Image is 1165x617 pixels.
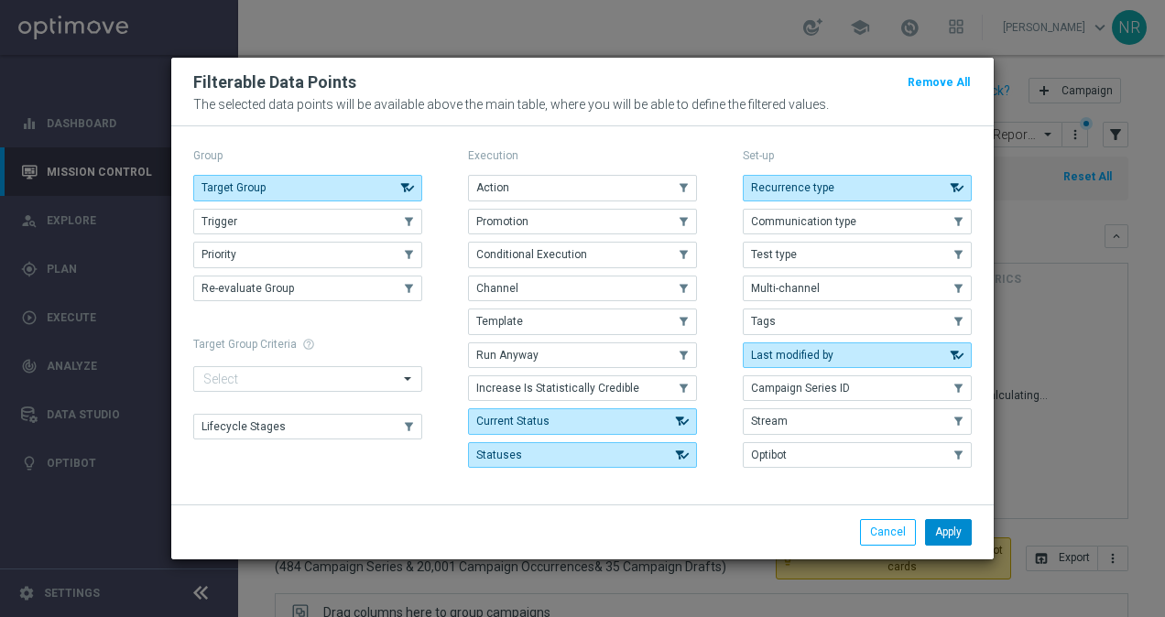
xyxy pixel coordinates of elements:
button: Cancel [860,519,916,545]
p: Execution [468,148,697,163]
button: Channel [468,276,697,301]
span: Channel [476,282,518,295]
span: Increase Is Statistically Credible [476,382,639,395]
button: Increase Is Statistically Credible [468,375,697,401]
button: Action [468,175,697,200]
p: Set-up [743,148,972,163]
button: Priority [193,242,422,267]
button: Lifecycle Stages [193,414,422,439]
button: Target Group [193,175,422,200]
button: Template [468,308,697,334]
span: Tags [751,315,776,328]
span: Current Status [476,415,550,428]
button: Optibot [743,442,972,468]
span: Statuses [476,449,522,461]
button: Test type [743,242,972,267]
button: Re-evaluate Group [193,276,422,301]
span: Communication type [751,215,856,228]
span: Conditional Execution [476,248,587,261]
span: Lifecycle Stages [201,420,286,433]
h1: Target Group Criteria [193,338,422,351]
button: Campaign Series ID [743,375,972,401]
span: Promotion [476,215,528,228]
span: Optibot [751,449,787,461]
button: Statuses [468,442,697,468]
button: Tags [743,308,972,334]
button: Conditional Execution [468,242,697,267]
p: Group [193,148,422,163]
button: Apply [925,519,972,545]
span: Last modified by [751,349,833,362]
span: Priority [201,248,236,261]
button: Communication type [743,209,972,234]
h2: Filterable Data Points [193,71,356,93]
button: Promotion [468,209,697,234]
span: Re-evaluate Group [201,282,294,295]
button: Multi-channel [743,276,972,301]
span: help_outline [302,338,315,351]
span: Template [476,315,523,328]
p: The selected data points will be available above the main table, where you will be able to define... [193,97,972,112]
span: Trigger [201,215,237,228]
span: Action [476,181,509,194]
button: Remove All [906,72,972,92]
span: Campaign Series ID [751,382,850,395]
span: Recurrence type [751,181,834,194]
button: Trigger [193,209,422,234]
span: Test type [751,248,797,261]
button: Current Status [468,408,697,434]
button: Recurrence type [743,175,972,200]
span: Stream [751,415,788,428]
button: Stream [743,408,972,434]
span: Target Group [201,181,266,194]
span: Run Anyway [476,349,539,362]
span: Multi-channel [751,282,820,295]
button: Last modified by [743,342,972,368]
button: Run Anyway [468,342,697,368]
